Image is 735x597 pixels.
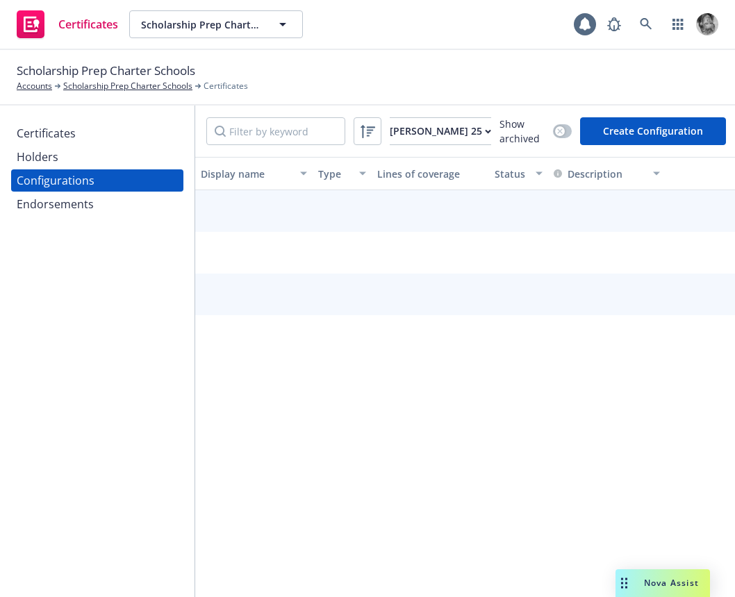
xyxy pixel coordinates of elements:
a: Certificates [11,5,124,44]
button: Scholarship Prep Charter Schools [129,10,303,38]
div: Certificates [17,122,76,144]
div: Configurations [17,169,94,192]
div: Holders [17,146,58,168]
div: Toggle SortBy [554,167,645,181]
div: Status [495,167,527,181]
a: Accounts [17,80,52,92]
a: Certificates [11,122,183,144]
a: Switch app [664,10,692,38]
img: photo [696,13,718,35]
a: Report a Bug [600,10,628,38]
span: Certificates [58,19,118,30]
div: Lines of coverage [377,167,484,181]
a: Endorsements [11,193,183,215]
span: Scholarship Prep Charter Schools [17,62,195,80]
div: Drag to move [616,569,633,597]
button: Lines of coverage [372,157,489,190]
a: Search [632,10,660,38]
button: Create Configuration [580,117,726,145]
span: Certificates [204,80,248,92]
span: Nova Assist [644,577,699,589]
div: Endorsements [17,193,94,215]
button: Display name [195,157,313,190]
div: Type [318,167,351,181]
button: [PERSON_NAME] 25 [390,117,491,145]
button: Description [554,167,622,181]
div: [PERSON_NAME] 25 [390,118,491,144]
button: Status [489,157,548,190]
a: Holders [11,146,183,168]
input: Filter by keyword [206,117,345,145]
a: Scholarship Prep Charter Schools [63,80,192,92]
button: Type [313,157,372,190]
span: Scholarship Prep Charter Schools [141,17,261,32]
span: Show archived [499,117,547,146]
div: Display name [201,167,292,181]
a: Configurations [11,169,183,192]
button: Nova Assist [616,569,710,597]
